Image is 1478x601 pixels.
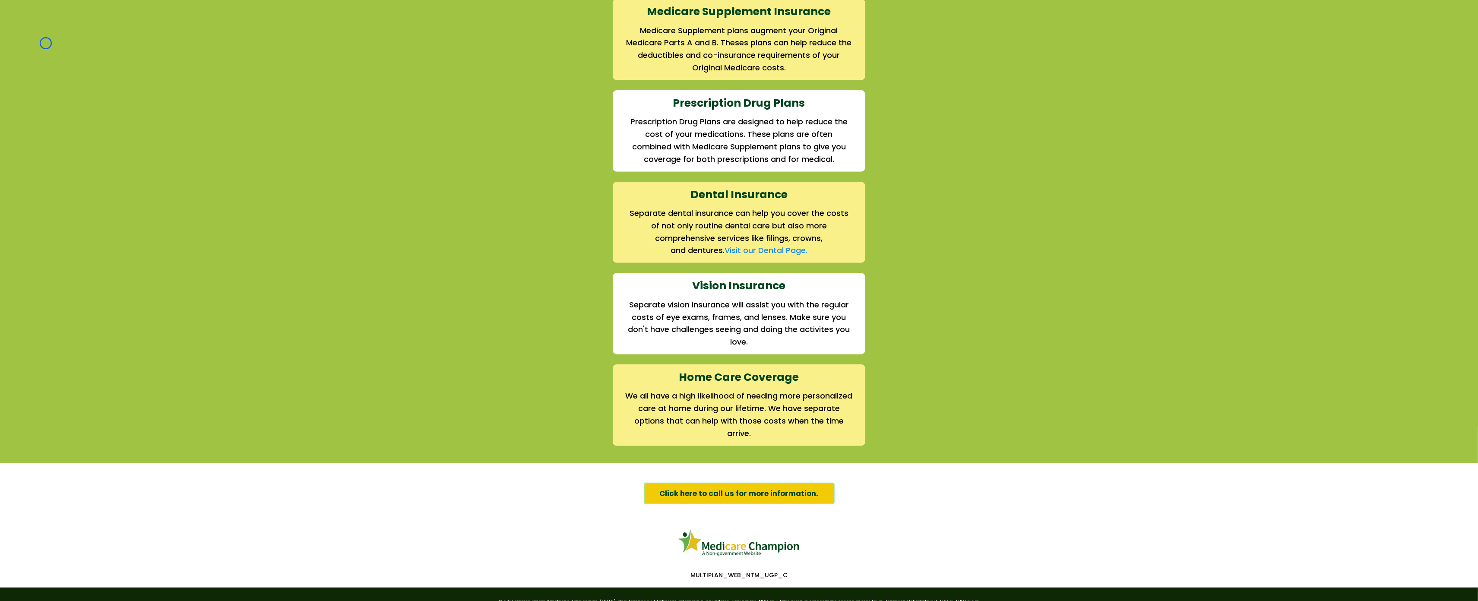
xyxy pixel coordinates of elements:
h2: Prescription Drug Plans are designed to help reduce the cost of your medications. These plans are... [625,116,853,165]
h2: and dentures. [625,244,853,257]
h2: We all have a high likelihood of needing more personalized care at home during our lifetime. We h... [625,390,853,440]
span: Click here to call us for more information. [660,488,819,499]
a: Visit our Dental Page. [725,245,807,256]
strong: Prescription Drug Plans [673,95,805,111]
h2: Separate vision insurance will assist you with the regular costs of eye exams, frames, and lenses... [625,299,853,348]
strong: Home Care Coverage [679,370,799,385]
strong: Medicare Supplement Insurance [647,4,831,19]
p: MULTIPLAN_WEB_NTM_UGP_C [491,571,987,579]
strong: Vision Insurance [693,278,786,293]
h2: Separate dental insurance can help you cover the costs of not only routine dental care but also m... [625,207,853,244]
h2: Medicare Supplement plans augment your Original Medicare Parts A and B. Theses plans can help red... [625,25,853,74]
strong: Dental Insurance [690,187,788,202]
a: Click here to call us for more information. [644,483,835,504]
